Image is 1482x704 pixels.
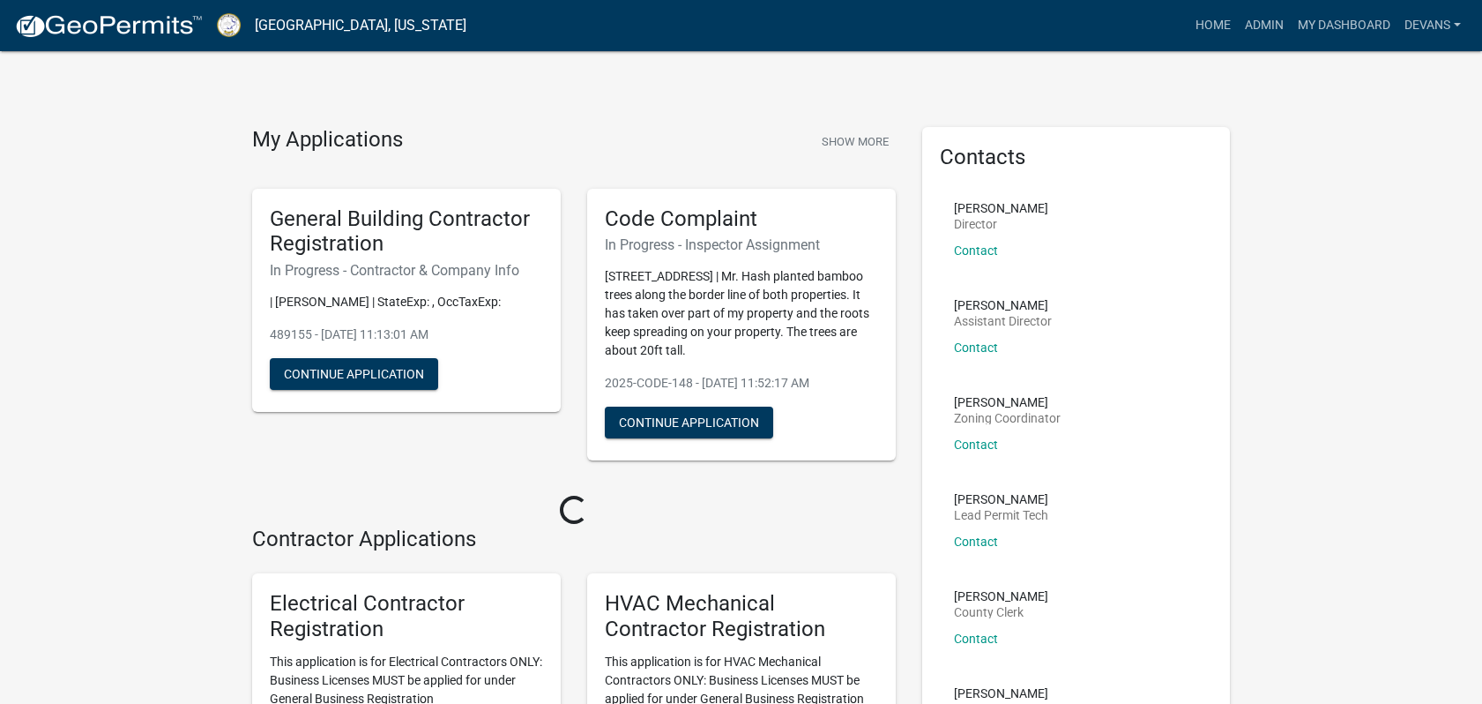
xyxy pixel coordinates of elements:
[954,396,1061,408] p: [PERSON_NAME]
[954,687,1088,700] p: [PERSON_NAME]
[954,341,998,355] a: Contact
[605,407,773,438] button: Continue Application
[252,127,403,154] h4: My Applications
[940,145,1213,170] h5: Contacts
[954,243,998,258] a: Contact
[954,590,1048,603] p: [PERSON_NAME]
[954,315,1052,327] p: Assistant Director
[270,358,438,390] button: Continue Application
[605,267,878,360] p: [STREET_ADDRESS] | Mr. Hash planted bamboo trees along the border line of both properties. It has...
[270,591,543,642] h5: Electrical Contractor Registration
[270,326,543,344] p: 489155 - [DATE] 11:13:01 AM
[954,412,1061,424] p: Zoning Coordinator
[954,509,1048,521] p: Lead Permit Tech
[270,262,543,279] h6: In Progress - Contractor & Company Info
[605,206,878,232] h5: Code Complaint
[217,13,241,37] img: Putnam County, Georgia
[954,438,998,452] a: Contact
[252,527,896,552] h4: Contractor Applications
[954,535,998,549] a: Contact
[605,374,878,393] p: 2025-CODE-148 - [DATE] 11:52:17 AM
[954,299,1052,311] p: [PERSON_NAME]
[1238,9,1291,42] a: Admin
[255,11,466,41] a: [GEOGRAPHIC_DATA], [US_STATE]
[270,206,543,258] h5: General Building Contractor Registration
[954,606,1048,618] p: County Clerk
[605,591,878,642] h5: HVAC Mechanical Contractor Registration
[954,218,1048,230] p: Director
[1188,9,1238,42] a: Home
[954,632,998,646] a: Contact
[1397,9,1468,42] a: devans
[954,202,1048,214] p: [PERSON_NAME]
[270,293,543,311] p: | [PERSON_NAME] | StateExp: , OccTaxExp:
[1291,9,1397,42] a: My Dashboard
[815,127,896,156] button: Show More
[605,236,878,253] h6: In Progress - Inspector Assignment
[954,493,1048,506] p: [PERSON_NAME]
